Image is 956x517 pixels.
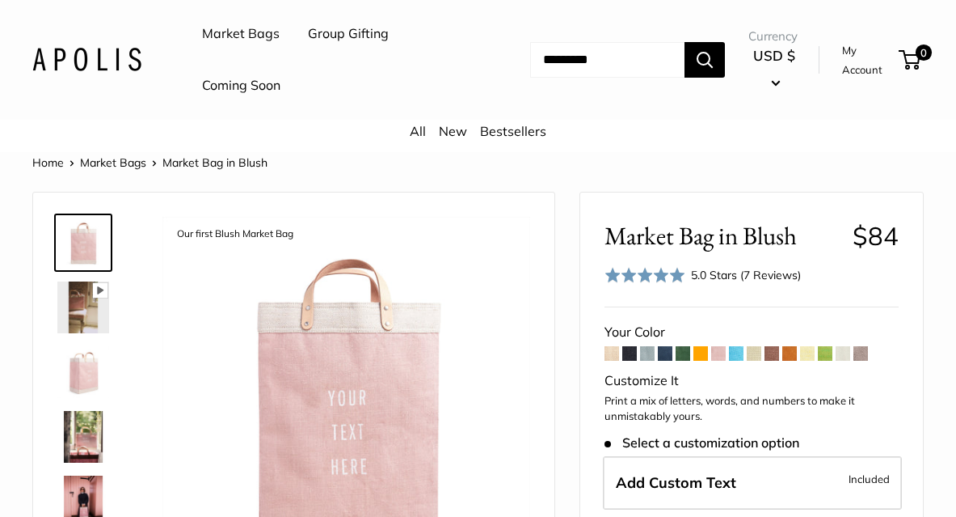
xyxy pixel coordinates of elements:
span: Select a customization option [604,435,799,451]
div: Customize It [604,369,899,393]
span: Currency [748,25,800,48]
a: All [410,123,426,139]
input: Search... [530,42,684,78]
img: Market Bag in Blush [57,282,109,333]
img: Market Bag in Blush [57,411,109,463]
div: 5.0 Stars (7 Reviews) [691,266,801,284]
a: Market Bags [202,22,280,46]
p: Print a mix of letters, words, and numbers to make it unmistakably yours. [604,393,899,425]
span: 0 [916,44,932,61]
a: Home [32,155,64,170]
img: Market Bag in Blush [57,346,109,398]
a: Bestsellers [480,123,546,139]
label: Add Custom Text [603,456,902,510]
a: My Account [842,40,893,80]
span: Add Custom Text [616,473,736,492]
div: Your Color [604,320,899,345]
a: Coming Soon [202,74,280,98]
nav: Breadcrumb [32,152,267,173]
div: 5.0 Stars (7 Reviews) [604,264,802,287]
a: New [439,123,467,139]
a: description_Our first Blush Market Bag [54,214,112,272]
span: USD $ [753,47,795,64]
a: Market Bag in Blush [54,343,112,401]
button: Search [684,42,725,78]
span: Market Bag in Blush [604,221,840,251]
img: description_Our first Blush Market Bag [57,217,109,269]
a: 0 [900,50,920,70]
a: Market Bags [80,155,146,170]
div: Our first Blush Market Bag [169,223,301,245]
a: Market Bag in Blush [54,408,112,466]
button: USD $ [748,43,800,95]
a: Group Gifting [308,22,389,46]
span: Included [849,469,890,489]
img: Apolis [32,48,141,71]
span: $84 [853,220,899,252]
a: Market Bag in Blush [54,278,112,337]
span: Market Bag in Blush [162,155,267,170]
